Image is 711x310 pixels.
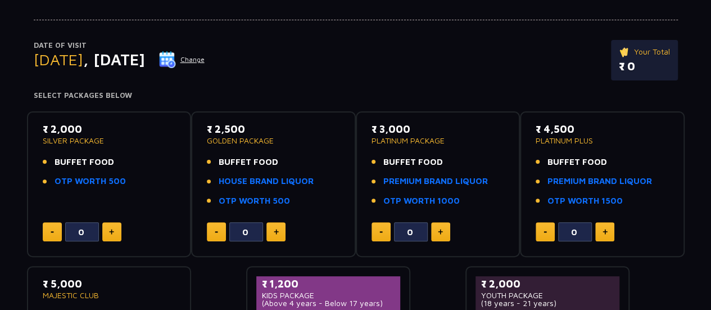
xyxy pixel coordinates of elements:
img: minus [379,231,383,233]
span: BUFFET FOOD [383,156,443,169]
img: minus [215,231,218,233]
h4: Select Packages Below [34,91,678,100]
span: BUFFET FOOD [55,156,114,169]
p: ₹ 2,000 [481,276,614,291]
p: MAJESTIC CLUB [43,291,176,299]
p: (18 years - 21 years) [481,299,614,307]
span: [DATE] [34,50,83,69]
img: ticket [619,46,631,58]
span: , [DATE] [83,50,145,69]
img: plus [603,229,608,235]
p: ₹ 2,000 [43,122,176,137]
p: PLATINUM PACKAGE [372,137,505,145]
img: minus [51,231,54,233]
img: minus [544,231,547,233]
a: OTP WORTH 1000 [383,195,460,208]
span: BUFFET FOOD [547,156,607,169]
a: PREMIUM BRAND LIQUOR [547,175,652,188]
p: Date of Visit [34,40,205,51]
a: OTP WORTH 1500 [547,195,623,208]
p: GOLDEN PACKAGE [207,137,340,145]
p: Your Total [619,46,670,58]
span: BUFFET FOOD [219,156,278,169]
p: YOUTH PACKAGE [481,291,614,299]
p: ₹ 4,500 [536,122,669,137]
p: ₹ 0 [619,58,670,75]
a: PREMIUM BRAND LIQUOR [383,175,488,188]
p: ₹ 3,000 [372,122,505,137]
p: KIDS PACKAGE [262,291,395,299]
img: plus [438,229,443,235]
a: HOUSE BRAND LIQUOR [219,175,314,188]
p: ₹ 2,500 [207,122,340,137]
a: OTP WORTH 500 [55,175,126,188]
p: ₹ 1,200 [262,276,395,291]
img: plus [109,229,114,235]
p: SILVER PACKAGE [43,137,176,145]
button: Change [158,51,205,69]
p: (Above 4 years - Below 17 years) [262,299,395,307]
img: plus [274,229,279,235]
a: OTP WORTH 500 [219,195,290,208]
p: ₹ 5,000 [43,276,176,291]
p: PLATINUM PLUS [536,137,669,145]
